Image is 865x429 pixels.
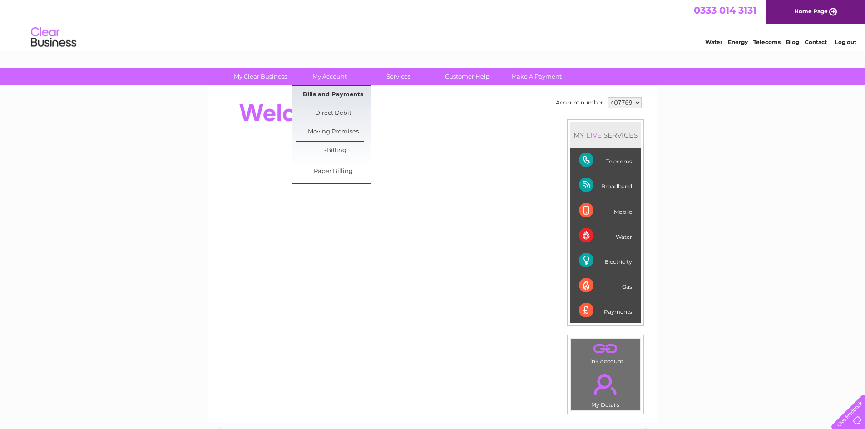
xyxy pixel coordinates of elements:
div: Gas [579,273,632,298]
a: Customer Help [430,68,505,85]
a: Blog [786,39,799,45]
a: 0333 014 3131 [694,5,756,16]
div: Mobile [579,198,632,223]
div: Payments [579,298,632,323]
a: Bills and Payments [296,86,371,104]
div: Telecoms [579,148,632,173]
a: E-Billing [296,142,371,160]
a: Water [705,39,722,45]
a: . [573,341,638,357]
a: Direct Debit [296,104,371,123]
a: Make A Payment [499,68,574,85]
a: Services [361,68,436,85]
div: Broadband [579,173,632,198]
a: Energy [728,39,748,45]
td: Link Account [570,338,641,367]
a: Contact [805,39,827,45]
div: LIVE [584,131,603,139]
a: Paper Billing [296,163,371,181]
a: Telecoms [753,39,781,45]
a: Moving Premises [296,123,371,141]
div: Clear Business is a trading name of Verastar Limited (registered in [GEOGRAPHIC_DATA] No. 3667643... [218,5,648,44]
div: Water [579,223,632,248]
a: My Clear Business [223,68,298,85]
div: MY SERVICES [570,122,641,148]
a: Log out [835,39,856,45]
td: Account number [554,95,605,110]
a: My Account [292,68,367,85]
img: logo.png [30,24,77,51]
div: Electricity [579,248,632,273]
a: . [573,369,638,400]
td: My Details [570,366,641,411]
